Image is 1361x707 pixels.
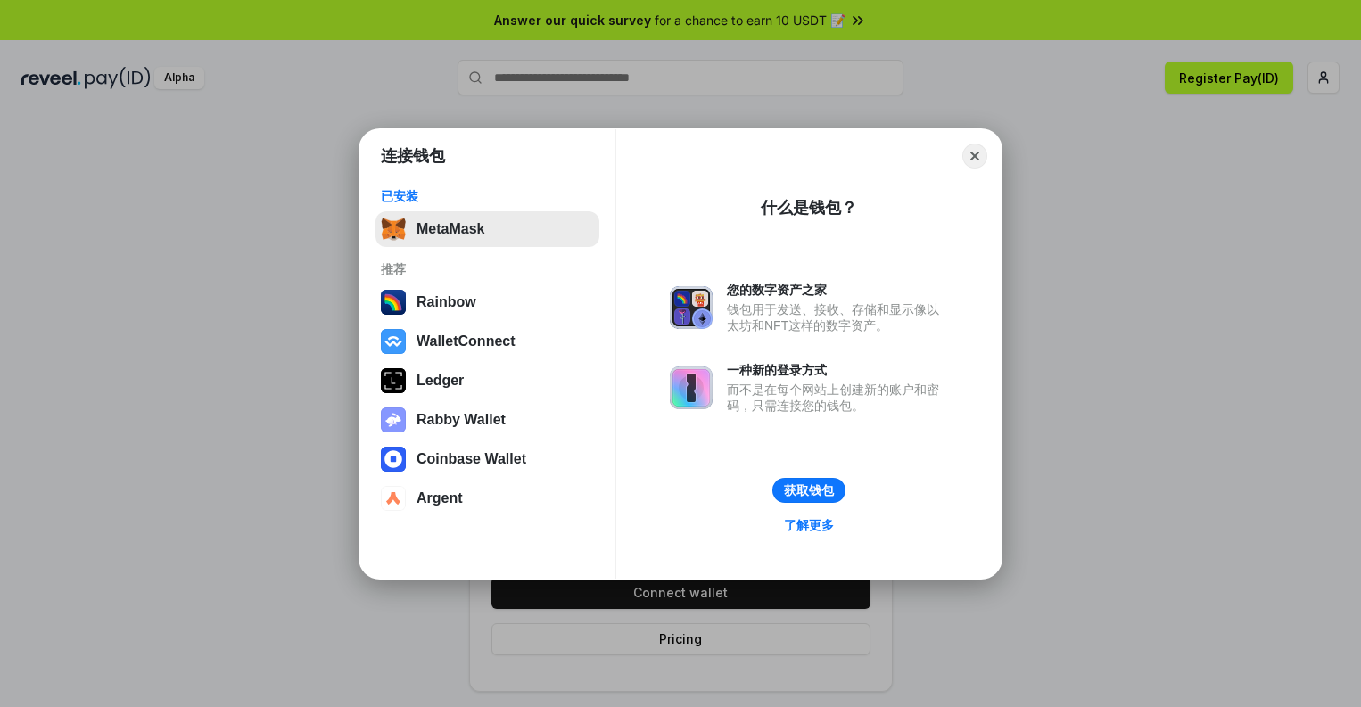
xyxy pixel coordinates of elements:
img: svg+xml,%3Csvg%20width%3D%22120%22%20height%3D%22120%22%20viewBox%3D%220%200%20120%20120%22%20fil... [381,290,406,315]
img: svg+xml,%3Csvg%20fill%3D%22none%22%20height%3D%2233%22%20viewBox%3D%220%200%2035%2033%22%20width%... [381,217,406,242]
a: 了解更多 [773,514,845,537]
img: svg+xml,%3Csvg%20xmlns%3D%22http%3A%2F%2Fwww.w3.org%2F2000%2Fsvg%22%20fill%3D%22none%22%20viewBox... [670,366,713,409]
img: svg+xml,%3Csvg%20width%3D%2228%22%20height%3D%2228%22%20viewBox%3D%220%200%2028%2028%22%20fill%3D... [381,329,406,354]
button: MetaMask [375,211,599,247]
img: svg+xml,%3Csvg%20xmlns%3D%22http%3A%2F%2Fwww.w3.org%2F2000%2Fsvg%22%20fill%3D%22none%22%20viewBox... [381,407,406,432]
button: Argent [375,481,599,516]
button: Close [962,144,987,169]
h1: 连接钱包 [381,145,445,167]
div: 已安装 [381,188,594,204]
div: MetaMask [417,221,484,237]
img: svg+xml,%3Csvg%20xmlns%3D%22http%3A%2F%2Fwww.w3.org%2F2000%2Fsvg%22%20fill%3D%22none%22%20viewBox... [670,286,713,329]
img: svg+xml,%3Csvg%20width%3D%2228%22%20height%3D%2228%22%20viewBox%3D%220%200%2028%2028%22%20fill%3D... [381,486,406,511]
button: Coinbase Wallet [375,441,599,477]
button: WalletConnect [375,324,599,359]
div: 了解更多 [784,517,834,533]
div: 钱包用于发送、接收、存储和显示像以太坊和NFT这样的数字资产。 [727,301,948,333]
div: WalletConnect [417,333,516,349]
button: 获取钱包 [772,478,845,503]
div: 推荐 [381,261,594,277]
button: Rabby Wallet [375,402,599,438]
div: Argent [417,490,463,506]
div: Ledger [417,373,464,389]
img: svg+xml,%3Csvg%20xmlns%3D%22http%3A%2F%2Fwww.w3.org%2F2000%2Fsvg%22%20width%3D%2228%22%20height%3... [381,368,406,393]
button: Ledger [375,363,599,399]
div: Rabby Wallet [417,412,506,428]
div: 您的数字资产之家 [727,282,948,298]
img: svg+xml,%3Csvg%20width%3D%2228%22%20height%3D%2228%22%20viewBox%3D%220%200%2028%2028%22%20fill%3D... [381,447,406,472]
button: Rainbow [375,284,599,320]
div: Coinbase Wallet [417,451,526,467]
div: 而不是在每个网站上创建新的账户和密码，只需连接您的钱包。 [727,382,948,414]
div: Rainbow [417,294,476,310]
div: 什么是钱包？ [761,197,857,218]
div: 一种新的登录方式 [727,362,948,378]
div: 获取钱包 [784,482,834,498]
